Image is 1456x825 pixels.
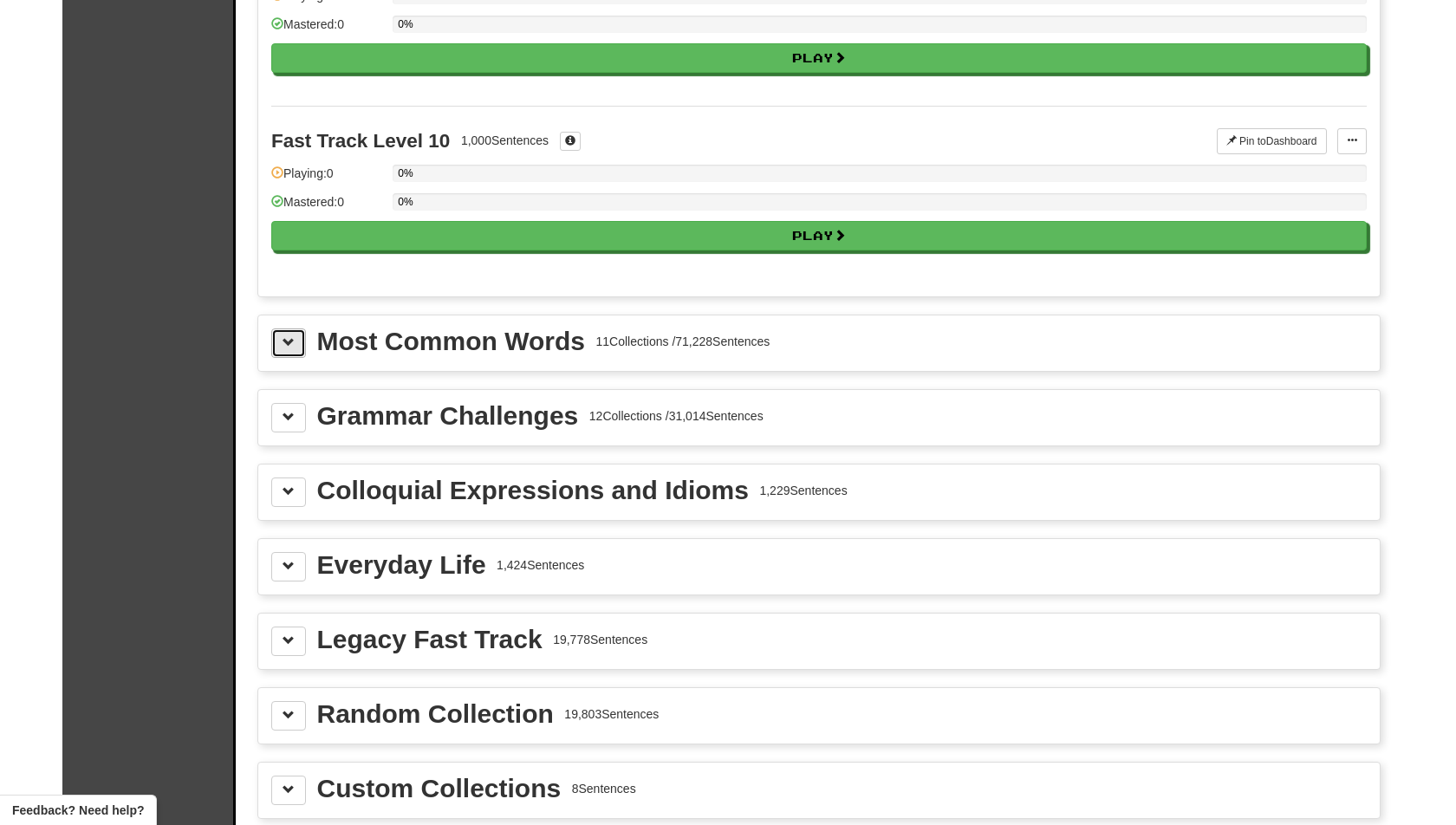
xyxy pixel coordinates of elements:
div: 11 Collections / 71,228 Sentences [595,333,770,350]
div: Custom Collections [317,776,562,802]
div: Everyday Life [317,552,486,578]
button: Play [271,221,1367,250]
div: Fast Track Level 10 [271,130,450,152]
div: Grammar Challenges [317,403,579,429]
div: 8 Sentences [572,780,636,797]
div: 1,229 Sentences [759,482,847,499]
div: 1,424 Sentences [497,556,584,574]
div: Mastered: 0 [271,16,384,44]
button: Play [271,43,1367,73]
div: 19,803 Sentences [564,705,659,723]
div: 19,778 Sentences [553,631,647,648]
div: Most Common Words [317,328,585,354]
div: Colloquial Expressions and Idioms [317,477,749,503]
div: Legacy Fast Track [317,627,543,653]
div: Random Collection [317,701,554,727]
div: 1,000 Sentences [461,132,549,149]
div: Playing: 0 [271,165,384,193]
div: 12 Collections / 31,014 Sentences [589,407,764,425]
div: Mastered: 0 [271,193,384,222]
button: Pin toDashboard [1217,128,1327,154]
span: Open feedback widget [12,802,144,819]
